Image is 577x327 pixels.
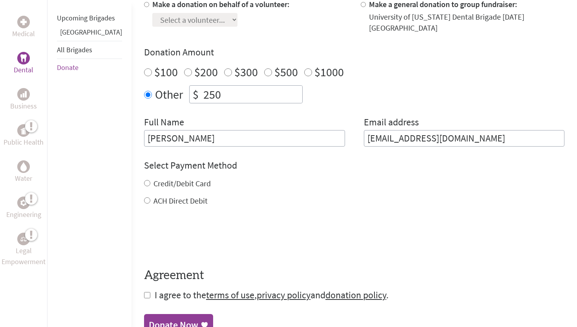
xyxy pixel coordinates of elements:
[57,63,79,72] a: Donate
[57,27,122,41] li: Panama
[17,233,30,245] div: Legal Empowerment
[15,160,32,184] a: WaterWater
[154,64,178,79] label: $100
[12,16,35,39] a: MedicalMedical
[144,46,564,59] h4: Donation Amount
[17,52,30,64] div: Dental
[57,59,122,76] li: Donate
[144,130,345,147] input: Enter Full Name
[314,64,344,79] label: $1000
[60,28,122,37] a: [GEOGRAPHIC_DATA]
[15,173,32,184] p: Water
[17,88,30,101] div: Business
[17,124,30,137] div: Public Health
[20,162,27,171] img: Water
[364,116,419,130] label: Email address
[155,289,389,301] span: I agree to the , and .
[155,85,183,103] label: Other
[257,289,310,301] a: privacy policy
[2,233,46,267] a: Legal EmpowermentLegal Empowerment
[144,116,184,130] label: Full Name
[202,86,302,103] input: Enter Amount
[17,160,30,173] div: Water
[57,45,92,54] a: All Brigades
[6,197,41,220] a: EngineeringEngineering
[20,200,27,206] img: Engineering
[234,64,258,79] label: $300
[20,54,27,62] img: Dental
[20,127,27,134] img: Public Health
[17,197,30,209] div: Engineering
[14,52,33,75] a: DentalDental
[10,88,37,112] a: BusinessBusiness
[2,245,46,267] p: Legal Empowerment
[190,86,202,103] div: $
[17,16,30,28] div: Medical
[20,19,27,25] img: Medical
[153,196,208,206] label: ACH Direct Debit
[57,41,122,59] li: All Brigades
[364,130,565,147] input: Your Email
[57,13,115,22] a: Upcoming Brigades
[20,237,27,241] img: Legal Empowerment
[57,9,122,27] li: Upcoming Brigades
[4,124,44,148] a: Public HealthPublic Health
[12,28,35,39] p: Medical
[6,209,41,220] p: Engineering
[10,101,37,112] p: Business
[144,222,263,253] iframe: reCAPTCHA
[206,289,254,301] a: terms of use
[153,178,211,188] label: Credit/Debit Card
[144,159,564,172] h4: Select Payment Method
[194,64,218,79] label: $200
[144,268,564,283] h4: Agreement
[369,11,565,33] div: University of [US_STATE] Dental Brigade [DATE] [GEOGRAPHIC_DATA]
[14,64,33,75] p: Dental
[20,91,27,97] img: Business
[4,137,44,148] p: Public Health
[274,64,298,79] label: $500
[325,289,386,301] a: donation policy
